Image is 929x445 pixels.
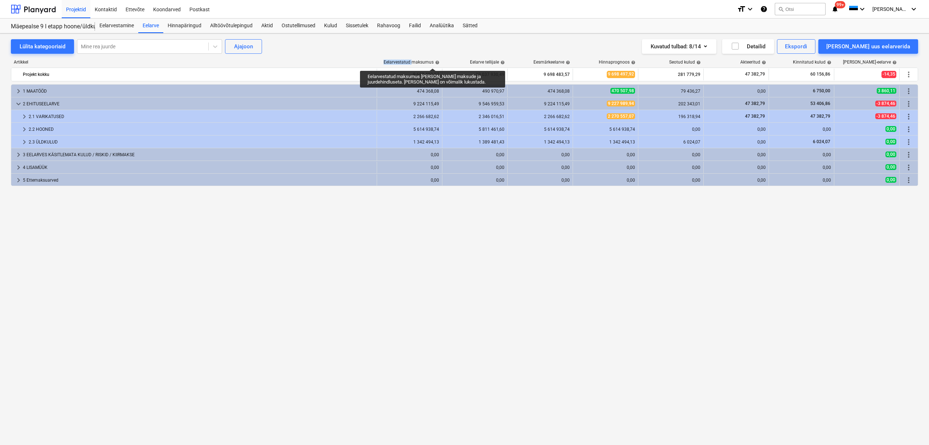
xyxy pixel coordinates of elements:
div: 2 346 016,51 [445,114,504,119]
div: 6 024,07 [641,139,700,145]
span: 53 406,86 [810,101,831,106]
span: Rohkem tegevusi [904,163,913,172]
iframe: Chat Widget [893,410,929,445]
span: 0,00 [885,151,896,157]
div: 0,00 [707,89,766,94]
span: help [695,60,701,65]
div: 474 368,08 [380,89,439,94]
div: 0,00 [380,178,439,183]
div: 1 389 481,43 [445,139,504,145]
span: help [499,60,505,65]
div: 2 EHITUSEELARVE [23,98,374,110]
div: 474 368,08 [511,89,570,94]
div: Artikkel [11,60,377,65]
span: 47 382,79 [744,71,766,77]
a: Sissetulek [341,19,373,33]
div: 9 224 115,49 [511,101,570,106]
span: 60 156,86 [810,71,831,77]
span: help [826,60,831,65]
button: Ekspordi [777,39,815,54]
div: Eelarve tellijale [470,60,505,65]
div: 0,00 [445,152,504,157]
div: 0,00 [707,152,766,157]
a: Ostutellimused [277,19,320,33]
div: Kuvatud tulbad : 8/14 [651,42,708,51]
div: Lülita kategooriaid [20,42,65,51]
div: Ekspordi [785,42,807,51]
span: 9 698 497,92 [607,71,635,78]
div: Seotud kulud [669,60,701,65]
a: Kulud [320,19,341,33]
div: Alltöövõtulepingud [206,19,257,33]
span: 3 860,11 [877,88,896,94]
div: 0,00 [772,127,831,132]
button: Kuvatud tulbad:8/14 [642,39,716,54]
span: search [778,6,784,12]
div: 5 614 938,74 [380,127,439,132]
div: Mäepealse 9 I etapp hoone/üldkulud//maatööd (2101988//2101671) [11,23,86,31]
span: keyboard_arrow_right [14,87,23,96]
div: [PERSON_NAME] uus eelarverida [826,42,910,51]
span: Rohkem tegevusi [904,125,913,134]
div: 0,00 [707,165,766,170]
div: 2.1 VARIKATUSED [29,111,374,122]
button: Ajajoon [225,39,262,54]
div: 281 779,29 [641,69,700,80]
span: [PERSON_NAME][GEOGRAPHIC_DATA] [872,6,909,12]
div: 490 970,97 [445,89,504,94]
span: 9 227 989,94 [607,101,635,106]
div: [PERSON_NAME]-eelarve [843,60,897,65]
div: Eesmärkeelarve [533,60,570,65]
span: keyboard_arrow_right [14,163,23,172]
div: 0,00 [445,178,504,183]
span: Rohkem tegevusi [904,100,913,108]
a: Aktid [257,19,277,33]
button: [PERSON_NAME] uus eelarverida [818,39,918,54]
span: help [891,60,897,65]
div: 202 343,01 [641,101,700,106]
span: Rohkem tegevusi [904,87,913,96]
span: 0,00 [885,139,896,145]
div: 79 436,27 [641,89,700,94]
div: 0,00 [641,178,700,183]
div: 0,00 [511,152,570,157]
div: 0,00 [772,165,831,170]
span: help [564,60,570,65]
span: 0,00 [885,126,896,132]
div: Failid [405,19,425,33]
div: 1 342 494,13 [576,139,635,145]
div: 0,00 [641,152,700,157]
div: 0,00 [641,165,700,170]
span: help [434,60,439,65]
div: 0,00 [445,165,504,170]
button: Lülita kategooriaid [11,39,74,54]
div: Akteeritud [740,60,766,65]
span: keyboard_arrow_right [20,125,29,134]
span: Rohkem tegevusi [904,176,913,185]
div: 5 Ettemaksuarved [23,174,374,186]
div: 1 342 494,13 [380,139,439,145]
a: Rahavoog [373,19,405,33]
span: 47 382,79 [744,114,766,119]
div: 0,00 [576,178,635,183]
div: Projekt kokku [23,69,374,80]
span: help [630,60,635,65]
span: keyboard_arrow_right [14,150,23,159]
div: 9 698 483,57 [380,69,439,80]
div: 9 698 483,57 [511,69,570,80]
a: Eelarve [138,19,163,33]
a: Sätted [458,19,482,33]
div: 0,00 [576,165,635,170]
i: keyboard_arrow_down [909,5,918,13]
span: -3 874,46 [875,101,896,106]
div: 2.2 HOONED [29,124,374,135]
button: Otsi [775,3,826,15]
span: keyboard_arrow_down [14,100,23,108]
span: keyboard_arrow_right [20,138,29,146]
